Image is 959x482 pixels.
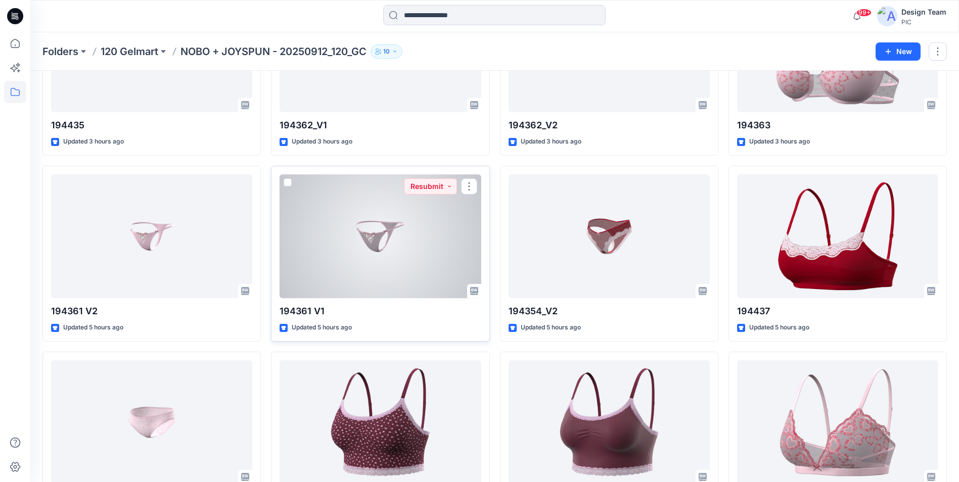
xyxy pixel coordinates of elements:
p: 10 [383,46,390,57]
p: Updated 3 hours ago [63,136,124,147]
p: 194362_V2 [509,118,710,132]
span: 99+ [856,9,872,17]
a: 194354_V2 [509,174,710,298]
p: 194363 [737,118,938,132]
p: 194361 V2 [51,304,252,318]
p: Updated 5 hours ago [292,322,352,333]
p: 194435 [51,118,252,132]
p: Updated 5 hours ago [749,322,809,333]
div: Design Team [901,6,946,18]
a: 194437 [737,174,938,298]
a: Folders [42,44,78,59]
a: 120 Gelmart [101,44,158,59]
p: 194437 [737,304,938,318]
p: 194354_V2 [509,304,710,318]
p: Updated 5 hours ago [63,322,123,333]
p: Updated 3 hours ago [521,136,581,147]
p: Updated 3 hours ago [749,136,810,147]
button: 10 [371,44,402,59]
img: avatar [877,6,897,26]
p: 194362_V1 [280,118,481,132]
p: 194361 V1 [280,304,481,318]
p: NOBO + JOYSPUN - 20250912_120_GC [180,44,367,59]
a: 194361 V2 [51,174,252,298]
a: 194361 V1 [280,174,481,298]
button: New [876,42,921,61]
p: Updated 5 hours ago [521,322,581,333]
p: Updated 3 hours ago [292,136,352,147]
div: PIC [901,18,946,26]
